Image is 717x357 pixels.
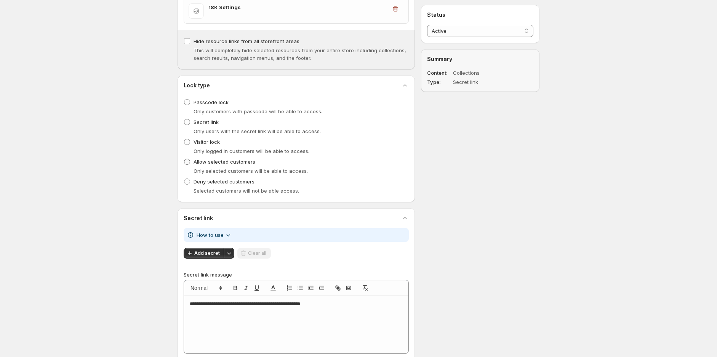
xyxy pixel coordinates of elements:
dd: Secret link [453,78,512,86]
button: Add secret [184,248,224,259]
span: Hide resource links from all storefront areas [194,38,299,44]
span: Passcode lock [194,99,229,105]
span: Only users with the secret link will be able to access. [194,128,321,134]
span: Secret link [194,119,219,125]
span: How to use [197,231,224,239]
span: Selected customers will not be able access. [194,188,299,194]
span: Only customers with passcode will be able to access. [194,108,322,114]
button: Other save actions [224,248,234,259]
button: How to use [192,229,237,241]
h2: Lock type [184,82,210,89]
span: Allow selected customers [194,159,255,165]
span: Visitor lock [194,139,220,145]
span: Only selected customers will be able to access. [194,168,308,174]
span: This will completely hide selected resources from your entire store including collections, search... [194,47,406,61]
h2: Secret link [184,214,213,222]
dt: Type: [427,78,451,86]
h2: Summary [427,55,533,63]
h3: 18K Settings [208,3,387,11]
span: Only logged in customers will be able to access. [194,148,309,154]
dt: Content: [427,69,451,77]
dd: Collections [453,69,512,77]
span: Deny selected customers [194,178,254,185]
p: Secret link message [184,271,409,278]
span: Add secret [194,250,220,256]
h2: Status [427,11,533,19]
